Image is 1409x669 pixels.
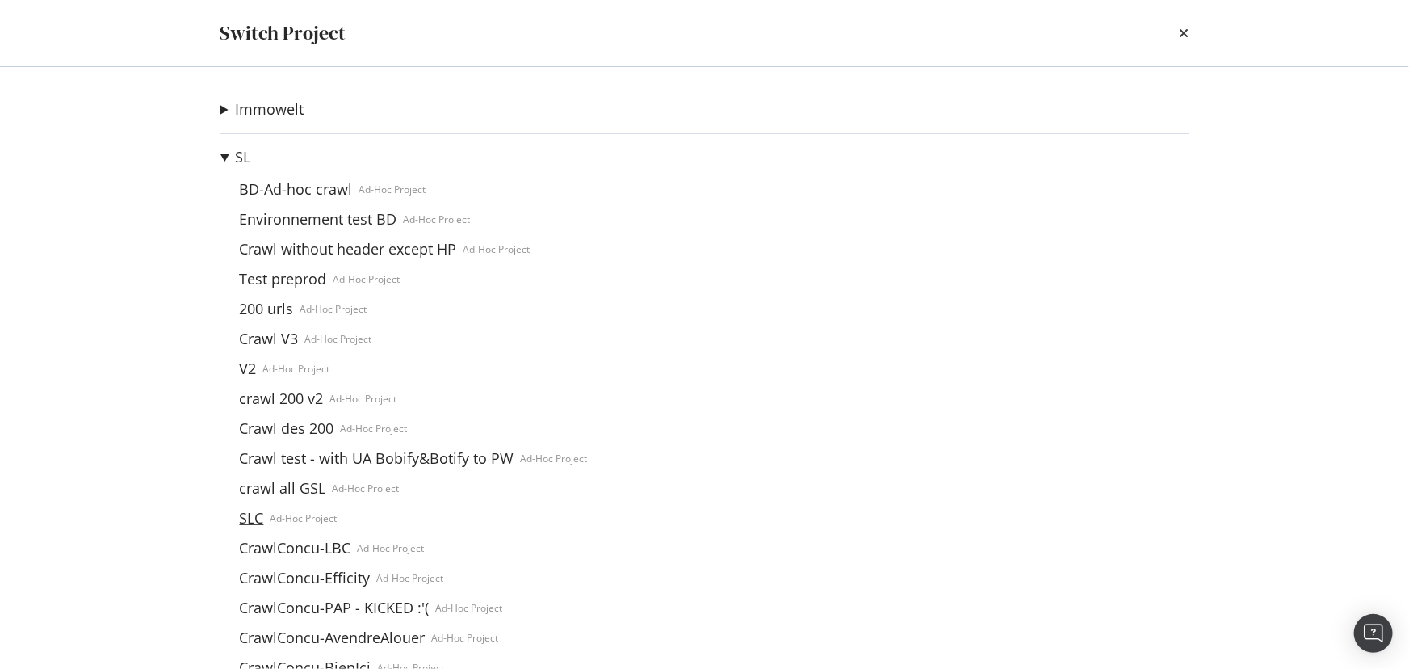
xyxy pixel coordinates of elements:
[263,362,330,376] div: Ad-Hoc Project
[233,390,330,407] a: crawl 200 v2
[236,149,251,166] a: SL
[220,147,588,168] summary: SL
[233,211,404,228] a: Environnement test BD
[233,241,463,258] a: Crawl without header except HP
[330,392,397,406] div: Ad-Hoc Project
[157,95,226,109] span: [DATE] 20:00
[233,570,377,587] a: CrawlConcu-Efficity
[1180,19,1189,47] div: times
[233,271,333,288] a: Test preprod
[11,82,1356,122] div: (Repeat Mode)
[233,510,270,527] a: SLC
[404,212,471,226] div: Ad-Hoc Project
[24,95,157,109] strong: Next Launch Scheduled for:
[333,482,400,495] div: Ad-Hoc Project
[359,183,426,196] div: Ad-Hoc Project
[300,302,367,316] div: Ad-Hoc Project
[305,332,372,346] div: Ad-Hoc Project
[236,101,304,118] a: Immowelt
[233,420,341,437] a: Crawl des 200
[220,19,346,47] div: Switch Project
[270,511,338,525] div: Ad-Hoc Project
[11,50,1356,66] div: [DOMAIN_NAME]
[233,600,436,616] a: CrawlConcu-PAP - KICKED :'(
[333,272,400,286] div: Ad-Hoc Project
[432,631,499,645] div: Ad-Hoc Project
[233,629,432,646] a: CrawlConcu-AvendreAlouer
[233,480,333,497] a: crawl all GSL
[220,99,304,120] summary: Immowelt
[233,540,358,557] a: CrawlConcu-LBC
[11,16,1356,50] div: SLC KEEPTHIS
[377,571,444,585] div: Ad-Hoc Project
[341,422,408,435] div: Ad-Hoc Project
[233,330,305,347] a: Crawl V3
[233,360,263,377] a: V2
[1354,614,1393,653] div: Open Intercom Messenger
[436,601,503,615] div: Ad-Hoc Project
[463,242,530,256] div: Ad-Hoc Project
[233,181,359,198] a: BD-Ad-hoc crawl
[521,452,588,465] div: Ad-Hoc Project
[358,541,425,555] div: Ad-Hoc Project
[233,450,521,467] a: Crawl test - with UA Bobify&Botify to PW
[233,301,300,318] a: 200 urls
